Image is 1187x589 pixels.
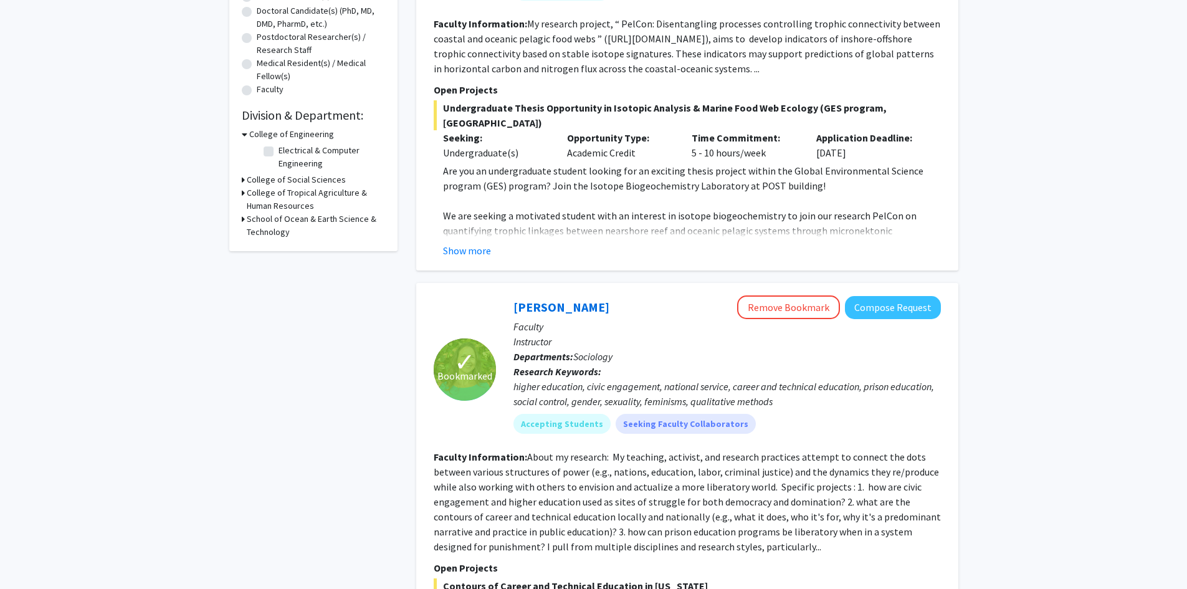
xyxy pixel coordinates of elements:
[443,163,941,193] p: Are you an undergraduate student looking for an exciting thesis project within the Global Environ...
[558,130,682,160] div: Academic Credit
[434,451,527,463] b: Faculty Information:
[443,243,491,258] button: Show more
[513,350,573,363] b: Departments:
[737,295,840,319] button: Remove Bookmark
[434,17,527,30] b: Faculty Information:
[807,130,932,160] div: [DATE]
[437,368,492,383] span: Bookmarked
[682,130,807,160] div: 5 - 10 hours/week
[257,83,284,96] label: Faculty
[257,4,385,31] label: Doctoral Candidate(s) (PhD, MD, DMD, PharmD, etc.)
[257,31,385,57] label: Postdoctoral Researcher(s) / Research Staff
[513,319,941,334] p: Faculty
[816,130,922,145] p: Application Deadline:
[567,130,673,145] p: Opportunity Type:
[513,365,601,378] b: Research Keywords:
[247,186,385,213] h3: College of Tropical Agriculture & Human Resources
[257,57,385,83] label: Medical Resident(s) / Medical Fellow(s)
[434,17,940,75] fg-read-more: My research project, “ PelCon: Disentangling processes controlling trophic connectivity between c...
[513,414,611,434] mat-chip: Accepting Students
[279,144,382,170] label: Electrical & Computer Engineering
[454,356,475,368] span: ✓
[513,334,941,349] p: Instructor
[513,299,609,315] a: [PERSON_NAME]
[434,560,941,575] p: Open Projects
[443,208,941,268] p: We are seeking a motivated student with an interest in isotope biogeochemistry to join our resear...
[247,213,385,239] h3: School of Ocean & Earth Science & Technology
[443,145,549,160] div: Undergraduate(s)
[573,350,613,363] span: Sociology
[247,173,346,186] h3: College of Social Sciences
[434,82,941,97] p: Open Projects
[513,379,941,409] div: higher education, civic engagement, national service, career and technical education, prison educ...
[845,296,941,319] button: Compose Request to Colleen Rost-Banik
[616,414,756,434] mat-chip: Seeking Faculty Collaborators
[434,100,941,130] span: Undergraduate Thesis Opportunity in Isotopic Analysis & Marine Food Web Ecology (GES program, [GE...
[9,533,53,580] iframe: Chat
[434,451,941,553] fg-read-more: About my research: My teaching, activist, and research practices attempt to connect the dots betw...
[692,130,798,145] p: Time Commitment:
[249,128,334,141] h3: College of Engineering
[443,130,549,145] p: Seeking:
[242,108,385,123] h2: Division & Department:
